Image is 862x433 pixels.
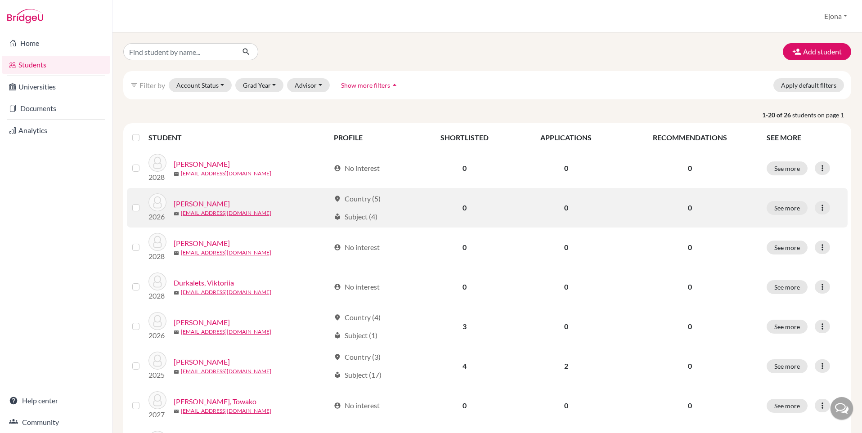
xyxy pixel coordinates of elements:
a: Universities [2,78,110,96]
button: See more [767,320,808,334]
td: 0 [415,386,514,425]
img: Bridge-U [7,9,43,23]
button: Advisor [287,78,330,92]
div: Subject (17) [334,370,382,380]
span: Show more filters [341,81,390,89]
th: PROFILE [328,127,415,148]
p: 0 [624,242,756,253]
span: location_on [334,195,341,202]
button: Show more filtersarrow_drop_up [333,78,407,92]
span: local_library [334,213,341,220]
button: Grad Year [235,78,284,92]
td: 0 [415,188,514,228]
span: mail [174,330,179,335]
a: [EMAIL_ADDRESS][DOMAIN_NAME] [181,367,271,375]
a: Documents [2,99,110,117]
td: 0 [415,148,514,188]
span: location_on [334,314,341,321]
a: [EMAIL_ADDRESS][DOMAIN_NAME] [181,328,271,336]
button: See more [767,161,808,175]
p: 0 [624,281,756,292]
p: 0 [624,202,756,213]
span: account_circle [334,244,341,251]
span: mail [174,211,179,216]
button: See more [767,359,808,373]
span: Filter by [139,81,165,89]
span: mail [174,171,179,177]
button: See more [767,241,808,254]
span: local_library [334,332,341,339]
strong: 1-20 of 26 [762,110,792,120]
td: 0 [514,228,618,267]
img: Fahmy, Fidha [148,312,166,330]
td: 0 [415,267,514,307]
button: Apply default filters [773,78,844,92]
i: arrow_drop_up [390,80,399,89]
a: [PERSON_NAME] [174,357,230,367]
a: [EMAIL_ADDRESS][DOMAIN_NAME] [181,209,271,217]
span: local_library [334,371,341,379]
img: Durkalets, Viktoriia [148,272,166,290]
a: Home [2,34,110,52]
input: Find student by name... [123,43,235,60]
button: Add student [783,43,851,60]
td: 0 [514,148,618,188]
p: 2028 [148,172,166,183]
img: Agusa, Luca [148,154,166,172]
div: No interest [334,281,380,292]
td: 2 [514,346,618,386]
p: 0 [624,400,756,411]
a: Durkalets, Viktoriia [174,277,234,288]
td: 0 [514,188,618,228]
a: [PERSON_NAME] [174,317,230,328]
a: [PERSON_NAME] [174,198,230,209]
p: 0 [624,321,756,332]
a: [EMAIL_ADDRESS][DOMAIN_NAME] [181,249,271,257]
th: SEE MORE [761,127,848,148]
img: Kato, Towako [148,391,166,409]
p: 2028 [148,251,166,262]
td: 0 [514,386,618,425]
a: [EMAIL_ADDRESS][DOMAIN_NAME] [181,170,271,178]
div: No interest [334,242,380,253]
a: Community [2,413,110,431]
span: mail [174,250,179,256]
th: RECOMMENDATIONS [618,127,761,148]
p: 2027 [148,409,166,420]
p: 2025 [148,370,166,380]
a: Analytics [2,121,110,139]
span: account_circle [334,402,341,409]
th: STUDENT [148,127,328,148]
img: Davidson, Hiro [148,233,166,251]
span: mail [174,409,179,414]
button: See more [767,201,808,215]
img: Gurlek, Mustafa [148,352,166,370]
a: [EMAIL_ADDRESS][DOMAIN_NAME] [181,288,271,296]
div: Country (3) [334,352,381,362]
a: Help center [2,392,110,410]
th: SHORTLISTED [415,127,514,148]
a: [PERSON_NAME], Towako [174,396,256,407]
th: APPLICATIONS [514,127,618,148]
span: account_circle [334,165,341,172]
span: account_circle [334,283,341,290]
td: 3 [415,307,514,346]
span: mail [174,369,179,375]
a: [EMAIL_ADDRESS][DOMAIN_NAME] [181,407,271,415]
span: students on page 1 [792,110,851,120]
button: Ejona [820,8,851,25]
div: Subject (4) [334,211,377,222]
a: [PERSON_NAME] [174,159,230,170]
p: 2028 [148,290,166,301]
p: 0 [624,163,756,174]
p: 2026 [148,211,166,222]
td: 0 [514,307,618,346]
div: No interest [334,400,380,411]
a: [PERSON_NAME] [174,238,230,249]
td: 0 [514,267,618,307]
a: Students [2,56,110,74]
td: 0 [415,228,514,267]
span: Help [21,6,39,14]
p: 0 [624,361,756,371]
button: See more [767,399,808,413]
